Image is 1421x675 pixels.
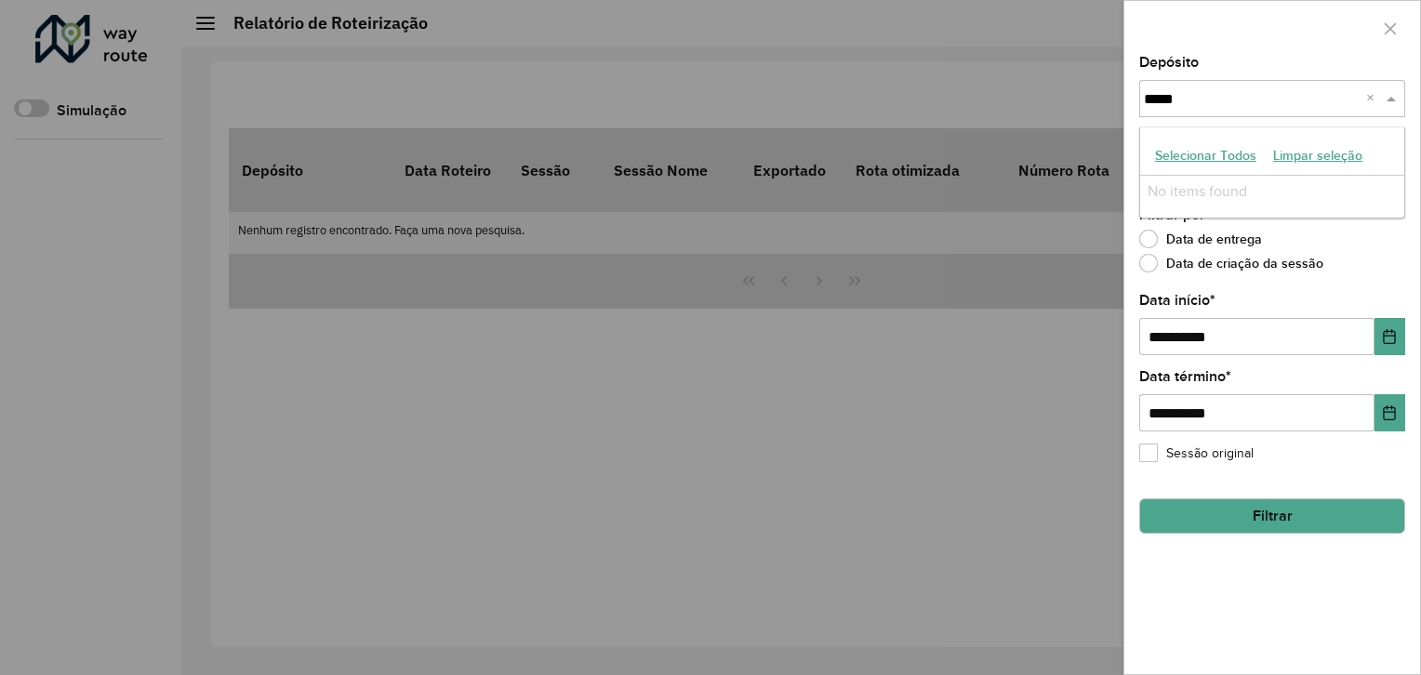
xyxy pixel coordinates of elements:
[1139,230,1262,248] label: Data de entrega
[1139,51,1199,73] label: Depósito
[1375,394,1405,431] button: Choose Date
[1139,289,1215,311] label: Data início
[1139,365,1231,388] label: Data término
[1366,87,1382,110] span: Clear all
[1139,126,1405,218] ng-dropdown-panel: Options list
[1140,176,1404,207] div: No items found
[1147,141,1265,170] button: Selecionar Todos
[1139,443,1254,463] label: Sessão original
[1139,498,1405,534] button: Filtrar
[1139,254,1323,272] label: Data de criação da sessão
[1375,318,1405,355] button: Choose Date
[1265,141,1371,170] button: Limpar seleção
